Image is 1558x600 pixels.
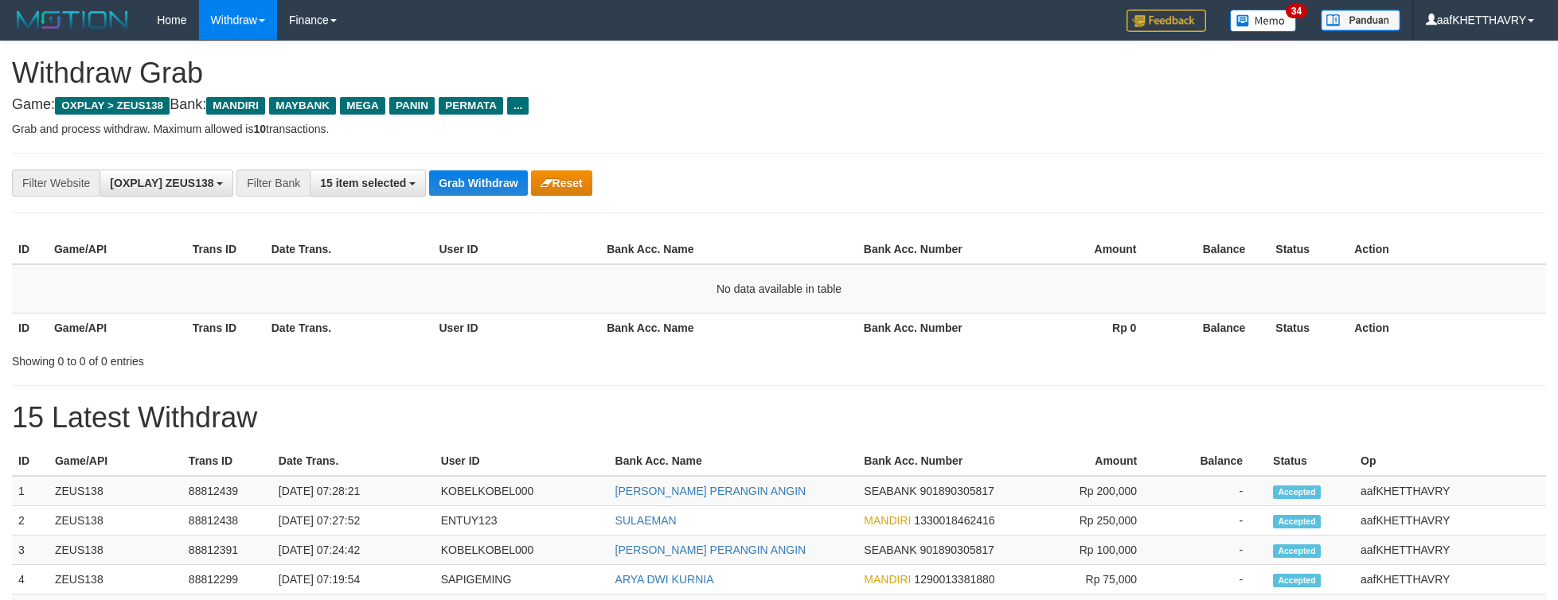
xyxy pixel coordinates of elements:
[864,573,911,586] span: MANDIRI
[1002,476,1161,506] td: Rp 200,000
[12,446,49,476] th: ID
[49,506,182,536] td: ZEUS138
[12,402,1546,434] h1: 15 Latest Withdraw
[320,177,406,189] span: 15 item selected
[1161,565,1267,594] td: -
[12,536,49,565] td: 3
[1161,476,1267,506] td: -
[615,573,714,586] a: ARYA DWI KURNIA
[1273,515,1321,528] span: Accepted
[1267,446,1354,476] th: Status
[12,264,1546,314] td: No data available in table
[864,485,916,497] span: SEABANK
[1348,235,1546,264] th: Action
[1127,10,1206,32] img: Feedback.jpg
[12,347,637,369] div: Showing 0 to 0 of 0 entries
[49,536,182,565] td: ZEUS138
[12,8,133,32] img: MOTION_logo.png
[1160,235,1269,264] th: Balance
[12,476,49,506] td: 1
[1002,506,1161,536] td: Rp 250,000
[182,506,272,536] td: 88812438
[600,313,857,342] th: Bank Acc. Name
[531,170,592,196] button: Reset
[272,446,435,476] th: Date Trans.
[864,544,916,556] span: SEABANK
[507,97,529,115] span: ...
[272,565,435,594] td: [DATE] 07:19:54
[1002,536,1161,565] td: Rp 100,000
[435,476,609,506] td: KOBELKOBEL000
[12,313,48,342] th: ID
[182,476,272,506] td: 88812439
[1354,565,1546,594] td: aafKHETTHAVRY
[600,235,857,264] th: Bank Acc. Name
[1348,313,1546,342] th: Action
[186,235,265,264] th: Trans ID
[615,485,806,497] a: [PERSON_NAME] PERANGIN ANGIN
[55,97,170,115] span: OXPLAY > ZEUS138
[1273,544,1321,558] span: Accepted
[857,446,1002,476] th: Bank Acc. Number
[100,169,233,197] button: [OXPLAY] ZEUS138
[857,313,996,342] th: Bank Acc. Number
[1002,565,1161,594] td: Rp 75,000
[996,235,1161,264] th: Amount
[272,506,435,536] td: [DATE] 07:27:52
[269,97,336,115] span: MAYBANK
[49,476,182,506] td: ZEUS138
[12,506,49,536] td: 2
[1354,476,1546,506] td: aafKHETTHAVRY
[1286,4,1307,18] span: 34
[265,313,433,342] th: Date Trans.
[1321,10,1400,31] img: panduan.png
[1161,446,1267,476] th: Balance
[48,313,186,342] th: Game/API
[1354,506,1546,536] td: aafKHETTHAVRY
[12,57,1546,89] h1: Withdraw Grab
[186,313,265,342] th: Trans ID
[864,514,911,527] span: MANDIRI
[310,169,426,197] button: 15 item selected
[435,536,609,565] td: KOBELKOBEL000
[265,235,433,264] th: Date Trans.
[182,446,272,476] th: Trans ID
[272,476,435,506] td: [DATE] 07:28:21
[609,446,858,476] th: Bank Acc. Name
[1161,506,1267,536] td: -
[996,313,1161,342] th: Rp 0
[110,177,213,189] span: [OXPLAY] ZEUS138
[1354,446,1546,476] th: Op
[272,536,435,565] td: [DATE] 07:24:42
[253,123,266,135] strong: 10
[439,97,503,115] span: PERMATA
[615,514,677,527] a: SULAEMAN
[1160,313,1269,342] th: Balance
[12,97,1546,113] h4: Game: Bank:
[49,446,182,476] th: Game/API
[914,514,994,527] span: Copy 1330018462416 to clipboard
[1002,446,1161,476] th: Amount
[1269,313,1348,342] th: Status
[206,97,265,115] span: MANDIRI
[49,565,182,594] td: ZEUS138
[12,235,48,264] th: ID
[432,313,600,342] th: User ID
[1161,536,1267,565] td: -
[1354,536,1546,565] td: aafKHETTHAVRY
[920,544,994,556] span: Copy 901890305817 to clipboard
[435,565,609,594] td: SAPIGEMING
[429,170,527,196] button: Grab Withdraw
[340,97,385,115] span: MEGA
[435,506,609,536] td: ENTUY123
[1273,485,1321,499] span: Accepted
[12,565,49,594] td: 4
[182,565,272,594] td: 88812299
[435,446,609,476] th: User ID
[12,169,100,197] div: Filter Website
[1230,10,1297,32] img: Button%20Memo.svg
[389,97,435,115] span: PANIN
[12,121,1546,137] p: Grab and process withdraw. Maximum allowed is transactions.
[857,235,996,264] th: Bank Acc. Number
[615,544,806,556] a: [PERSON_NAME] PERANGIN ANGIN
